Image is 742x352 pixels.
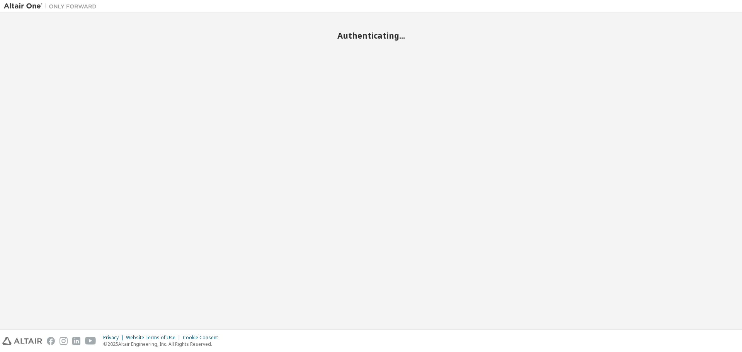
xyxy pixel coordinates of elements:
h2: Authenticating... [4,31,738,41]
img: Altair One [4,2,100,10]
p: © 2025 Altair Engineering, Inc. All Rights Reserved. [103,341,223,347]
div: Website Terms of Use [126,335,183,341]
div: Privacy [103,335,126,341]
img: linkedin.svg [72,337,80,345]
img: facebook.svg [47,337,55,345]
div: Cookie Consent [183,335,223,341]
img: youtube.svg [85,337,96,345]
img: instagram.svg [60,337,68,345]
img: altair_logo.svg [2,337,42,345]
